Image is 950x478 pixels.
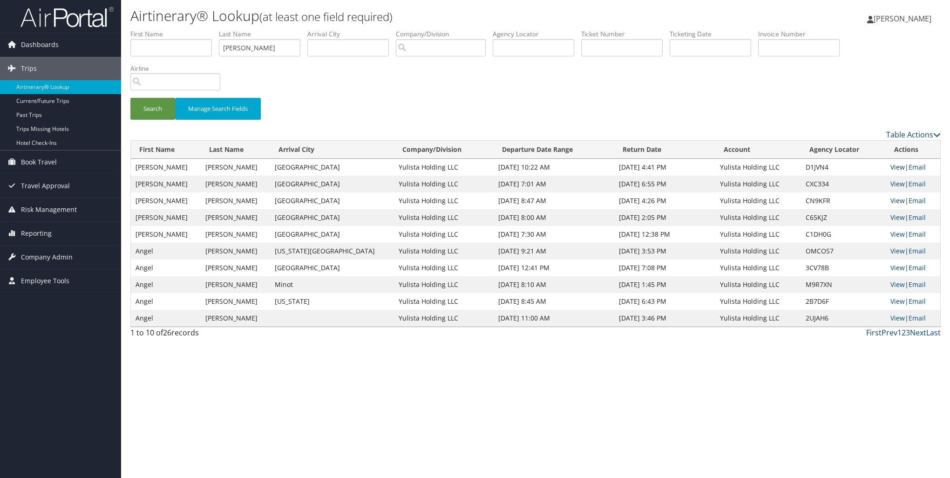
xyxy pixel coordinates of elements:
[131,243,201,259] td: Angel
[270,226,394,243] td: [GEOGRAPHIC_DATA]
[715,259,801,276] td: Yulista Holding LLC
[614,159,716,176] td: [DATE] 4:41 PM
[270,276,394,293] td: Minot
[131,159,201,176] td: [PERSON_NAME]
[270,209,394,226] td: [GEOGRAPHIC_DATA]
[614,141,716,159] th: Return Date: activate to sort column ascending
[494,310,614,327] td: [DATE] 11:00 AM
[131,192,201,209] td: [PERSON_NAME]
[909,263,926,272] a: Email
[801,192,886,209] td: CN9KFR
[715,209,801,226] td: Yulista Holding LLC
[886,209,940,226] td: |
[614,293,716,310] td: [DATE] 6:43 PM
[494,159,614,176] td: [DATE] 10:22 AM
[890,314,905,322] a: View
[886,259,940,276] td: |
[886,276,940,293] td: |
[909,246,926,255] a: Email
[715,293,801,310] td: Yulista Holding LLC
[890,246,905,255] a: View
[493,29,581,39] label: Agency Locator
[394,226,494,243] td: Yulista Holding LLC
[201,293,271,310] td: [PERSON_NAME]
[886,293,940,310] td: |
[886,130,941,140] a: Table Actions
[201,226,271,243] td: [PERSON_NAME]
[902,328,906,338] a: 2
[886,243,940,259] td: |
[890,280,905,289] a: View
[394,141,494,159] th: Company/Division
[201,310,271,327] td: [PERSON_NAME]
[494,276,614,293] td: [DATE] 8:10 AM
[614,176,716,192] td: [DATE] 6:55 PM
[801,276,886,293] td: M9R7XN
[131,259,201,276] td: Angel
[21,269,69,293] span: Employee Tools
[270,141,394,159] th: Arrival City: activate to sort column ascending
[131,226,201,243] td: [PERSON_NAME]
[175,98,261,120] button: Manage Search Fields
[130,327,323,343] div: 1 to 10 of records
[715,141,801,159] th: Account: activate to sort column ascending
[394,276,494,293] td: Yulista Holding LLC
[886,310,940,327] td: |
[130,98,175,120] button: Search
[396,29,493,39] label: Company/Division
[867,5,941,33] a: [PERSON_NAME]
[866,328,882,338] a: First
[494,141,614,159] th: Departure Date Range: activate to sort column ascending
[614,226,716,243] td: [DATE] 12:38 PM
[909,179,926,188] a: Email
[890,179,905,188] a: View
[715,192,801,209] td: Yulista Holding LLC
[909,297,926,306] a: Email
[131,209,201,226] td: [PERSON_NAME]
[21,33,59,56] span: Dashboards
[890,230,905,239] a: View
[21,174,70,198] span: Travel Approval
[909,230,926,239] a: Email
[909,163,926,171] a: Email
[201,209,271,226] td: [PERSON_NAME]
[882,328,897,338] a: Prev
[801,141,886,159] th: Agency Locator: activate to sort column ascending
[130,29,219,39] label: First Name
[910,328,926,338] a: Next
[21,246,73,269] span: Company Admin
[130,64,227,73] label: Airline
[259,9,393,24] small: (at least one field required)
[494,209,614,226] td: [DATE] 8:00 AM
[886,226,940,243] td: |
[614,259,716,276] td: [DATE] 7:08 PM
[909,213,926,222] a: Email
[20,6,114,28] img: airportal-logo.png
[270,176,394,192] td: [GEOGRAPHIC_DATA]
[614,192,716,209] td: [DATE] 4:26 PM
[131,141,201,159] th: First Name: activate to sort column ascending
[307,29,396,39] label: Arrival City
[909,314,926,322] a: Email
[21,150,57,174] span: Book Travel
[394,209,494,226] td: Yulista Holding LLC
[909,196,926,205] a: Email
[394,176,494,192] td: Yulista Holding LLC
[394,192,494,209] td: Yulista Holding LLC
[219,29,307,39] label: Last Name
[394,259,494,276] td: Yulista Holding LLC
[758,29,847,39] label: Invoice Number
[614,276,716,293] td: [DATE] 1:45 PM
[886,192,940,209] td: |
[801,209,886,226] td: C65KJZ
[890,196,905,205] a: View
[886,159,940,176] td: |
[494,176,614,192] td: [DATE] 7:01 AM
[21,57,37,80] span: Trips
[874,14,931,24] span: [PERSON_NAME]
[715,159,801,176] td: Yulista Holding LLC
[494,192,614,209] td: [DATE] 8:47 AM
[890,163,905,171] a: View
[886,176,940,192] td: |
[270,259,394,276] td: [GEOGRAPHIC_DATA]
